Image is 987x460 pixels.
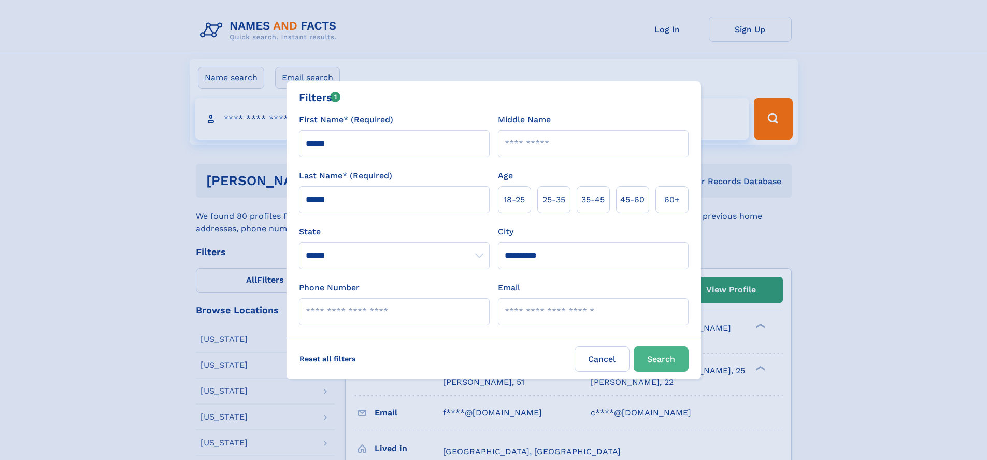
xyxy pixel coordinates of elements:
[293,346,363,371] label: Reset all filters
[542,193,565,206] span: 25‑35
[504,193,525,206] span: 18‑25
[620,193,645,206] span: 45‑60
[581,193,605,206] span: 35‑45
[498,282,520,294] label: Email
[634,346,689,372] button: Search
[299,282,360,294] label: Phone Number
[299,114,393,126] label: First Name* (Required)
[498,226,513,238] label: City
[299,170,392,182] label: Last Name* (Required)
[575,346,630,372] label: Cancel
[299,90,341,105] div: Filters
[498,114,551,126] label: Middle Name
[299,226,490,238] label: State
[664,193,680,206] span: 60+
[498,170,513,182] label: Age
